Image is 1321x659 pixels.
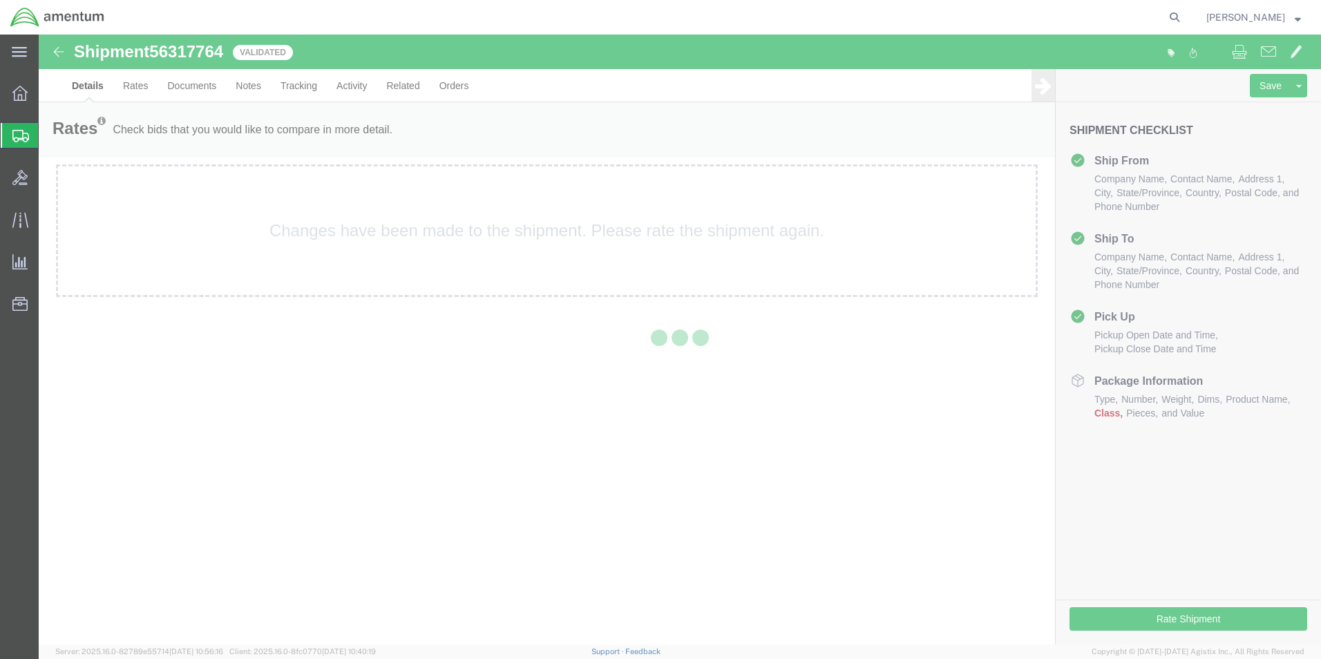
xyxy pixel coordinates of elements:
span: Copyright © [DATE]-[DATE] Agistix Inc., All Rights Reserved [1092,646,1304,658]
a: Support [591,647,626,656]
span: Michael Mitchell [1206,10,1285,25]
span: [DATE] 10:56:16 [169,647,223,656]
span: [DATE] 10:40:19 [322,647,376,656]
a: Feedback [625,647,660,656]
span: Server: 2025.16.0-82789e55714 [55,647,223,656]
span: Client: 2025.16.0-8fc0770 [229,647,376,656]
img: logo [10,7,105,28]
button: [PERSON_NAME] [1206,9,1302,26]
